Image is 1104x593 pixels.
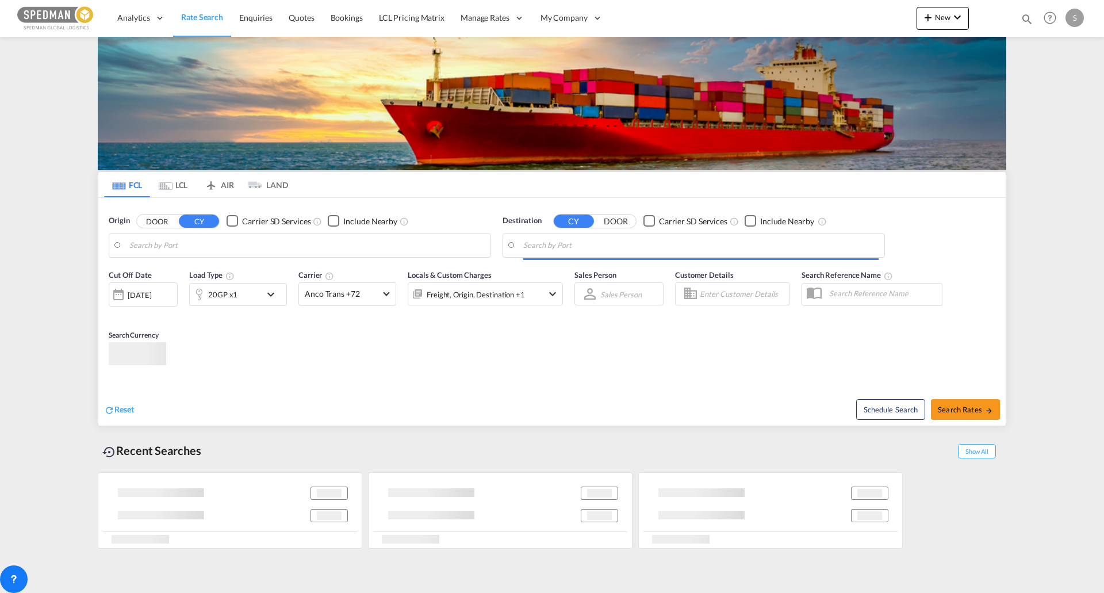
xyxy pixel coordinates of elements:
md-icon: icon-backup-restore [102,445,116,459]
div: Origin DOOR CY Checkbox No InkUnchecked: Search for CY (Container Yard) services for all selected... [98,198,1006,426]
span: Carrier [298,270,334,280]
button: DOOR [137,215,177,228]
input: Enter Customer Details [700,285,786,303]
div: Freight Origin Destination Factory Stuffing [427,286,525,303]
button: CY [554,215,594,228]
md-icon: Unchecked: Search for CY (Container Yard) services for all selected carriers.Checked : Search for... [313,217,322,226]
md-icon: icon-refresh [104,405,114,415]
md-icon: icon-airplane [204,178,218,187]
span: Quotes [289,13,314,22]
span: Cut Off Date [109,270,152,280]
div: Recent Searches [98,438,206,464]
md-icon: icon-magnify [1021,13,1033,25]
span: Sales Person [574,270,616,280]
md-icon: The selected Trucker/Carrierwill be displayed in the rate results If the rates are from another f... [325,271,334,281]
span: Show All [958,444,996,458]
span: Origin [109,215,129,227]
span: Load Type [189,270,235,280]
div: Carrier SD Services [242,216,310,227]
span: Anco Trans +72 [305,288,379,300]
span: Search Currency [109,331,159,339]
md-checkbox: Checkbox No Ink [328,215,397,227]
span: Search Reference Name [802,270,893,280]
img: c12ca350ff1b11efb6b291369744d907.png [17,5,95,31]
input: Search by Port [129,237,485,254]
span: Analytics [117,12,150,24]
span: Locals & Custom Charges [408,270,492,280]
button: icon-plus 400-fgNewicon-chevron-down [917,7,969,30]
md-icon: Unchecked: Ignores neighbouring ports when fetching rates.Checked : Includes neighbouring ports w... [818,217,827,226]
md-pagination-wrapper: Use the left and right arrow keys to navigate between tabs [104,172,288,197]
span: Bookings [331,13,363,22]
div: Include Nearby [343,216,397,227]
md-icon: Your search will be saved by the below given name [884,271,893,281]
div: Help [1040,8,1065,29]
button: DOOR [596,215,636,228]
div: [DATE] [109,282,178,307]
div: S [1065,9,1084,27]
md-checkbox: Checkbox No Ink [745,215,814,227]
div: 20GP x1 [208,286,237,303]
md-datepicker: Select [109,305,117,321]
md-icon: Unchecked: Ignores neighbouring ports when fetching rates.Checked : Includes neighbouring ports w... [400,217,409,226]
div: [DATE] [128,290,151,300]
md-tab-item: FCL [104,172,150,197]
span: Help [1040,8,1060,28]
md-icon: icon-information-outline [225,271,235,281]
span: Rate Search [181,12,223,22]
div: icon-refreshReset [104,404,134,416]
span: Destination [503,215,542,227]
span: Customer Details [675,270,733,280]
span: Manage Rates [461,12,509,24]
img: LCL+%26+FCL+BACKGROUND.png [98,37,1006,170]
button: Note: By default Schedule search will only considerorigin ports, destination ports and cut off da... [856,399,925,420]
md-tab-item: AIR [196,172,242,197]
div: Freight Origin Destination Factory Stuffingicon-chevron-down [408,282,563,305]
md-icon: icon-chevron-down [264,288,283,301]
input: Search Reference Name [823,285,942,302]
span: Enquiries [239,13,273,22]
md-icon: icon-arrow-right [985,407,993,415]
span: Reset [114,404,134,414]
span: My Company [540,12,588,24]
div: Carrier SD Services [659,216,727,227]
md-select: Sales Person [599,286,643,303]
div: Include Nearby [760,216,814,227]
button: CY [179,215,219,228]
md-icon: icon-chevron-down [950,10,964,24]
span: LCL Pricing Matrix [379,13,444,22]
div: 20GP x1icon-chevron-down [189,283,287,306]
md-icon: icon-plus 400-fg [921,10,935,24]
span: Search Rates [938,405,993,414]
md-checkbox: Checkbox No Ink [227,215,310,227]
md-icon: icon-chevron-down [546,287,559,301]
md-checkbox: Checkbox No Ink [643,215,727,227]
input: Search by Port [523,237,879,254]
md-tab-item: LAND [242,172,288,197]
div: icon-magnify [1021,13,1033,30]
button: Search Ratesicon-arrow-right [931,399,1000,420]
span: New [921,13,964,22]
md-icon: Unchecked: Search for CY (Container Yard) services for all selected carriers.Checked : Search for... [730,217,739,226]
md-tab-item: LCL [150,172,196,197]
